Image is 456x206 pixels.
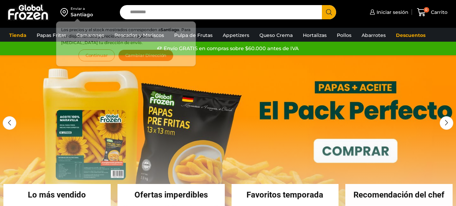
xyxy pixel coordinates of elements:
[219,29,253,42] a: Appetizers
[322,5,336,19] button: Search button
[71,6,93,11] div: Enviar a
[429,9,448,16] span: Carrito
[440,116,453,130] div: Next slide
[333,29,355,42] a: Pollos
[3,116,16,130] div: Previous slide
[33,29,70,42] a: Papas Fritas
[71,11,93,18] div: Santiago
[358,29,389,42] a: Abarrotes
[6,29,30,42] a: Tienda
[232,191,339,199] h2: Favoritos temporada
[256,29,296,42] a: Queso Crema
[368,5,408,19] a: Iniciar sesión
[393,29,429,42] a: Descuentos
[3,191,111,199] h2: Lo más vendido
[345,191,453,199] h2: Recomendación del chef
[78,49,115,61] button: Continuar
[161,27,179,32] strong: Santiago
[61,26,191,46] p: Los precios y el stock mostrados corresponden a . Para ver disponibilidad y precios en otras regi...
[424,7,429,13] span: 0
[118,49,174,61] button: Cambiar Dirección
[60,6,71,18] img: address-field-icon.svg
[299,29,330,42] a: Hortalizas
[415,4,449,20] a: 0 Carrito
[117,191,225,199] h2: Ofertas imperdibles
[375,9,408,16] span: Iniciar sesión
